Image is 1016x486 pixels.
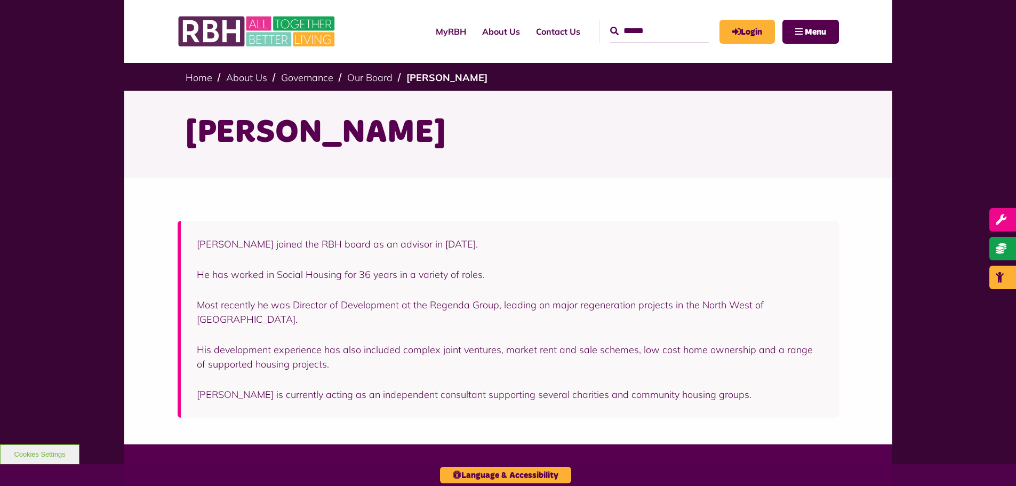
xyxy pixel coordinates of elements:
[197,268,485,281] span: He has worked in Social Housing for 36 years in a variety of roles.
[805,28,826,36] span: Menu
[474,17,528,46] a: About Us
[428,17,474,46] a: MyRBH
[186,71,212,84] a: Home
[406,71,487,84] a: [PERSON_NAME]
[782,20,839,44] button: Navigation
[347,71,393,84] a: Our Board
[186,112,831,154] h1: [PERSON_NAME]
[440,467,571,483] button: Language & Accessibility
[226,71,267,84] a: About Us
[528,17,588,46] a: Contact Us
[197,388,751,401] span: [PERSON_NAME] is currently acting as an independent consultant supporting several charities and c...
[197,299,764,325] span: Most recently he was Director of Development at the Regenda Group, leading on major regeneration ...
[197,238,478,250] span: [PERSON_NAME] joined the RBH board as an advisor in [DATE].
[719,20,775,44] a: MyRBH
[197,344,813,370] span: His development experience has also included complex joint ventures, market rent and sale schemes...
[968,438,1016,486] iframe: Netcall Web Assistant for live chat
[281,71,333,84] a: Governance
[178,11,338,52] img: RBH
